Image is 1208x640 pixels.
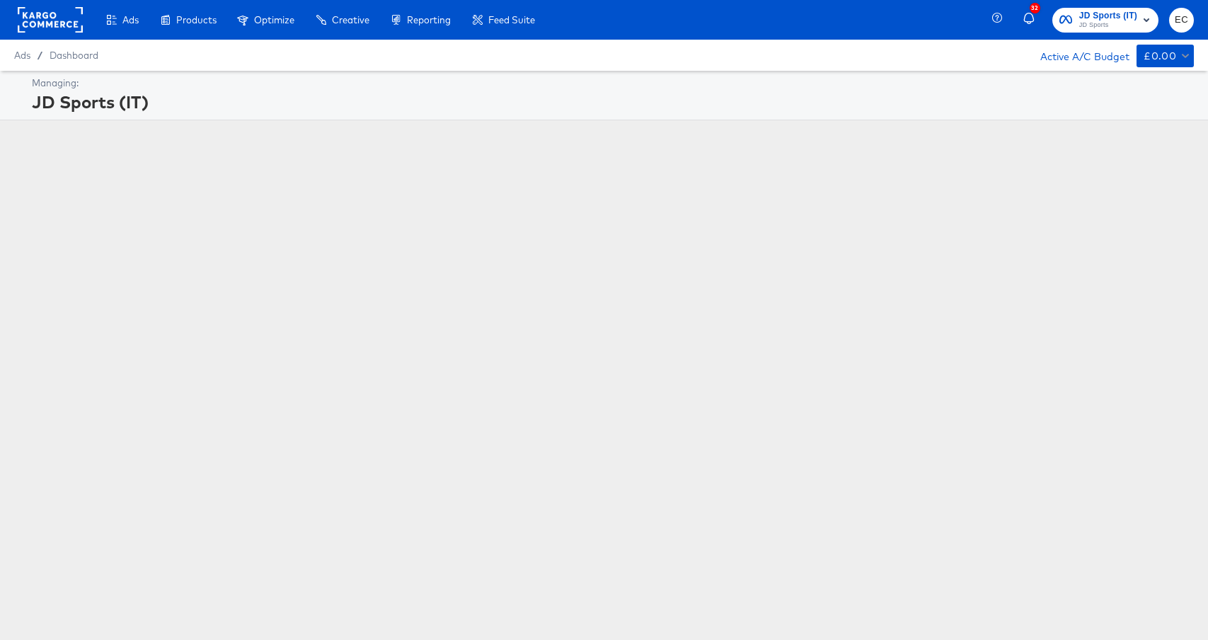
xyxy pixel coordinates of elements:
button: JD Sports (IT)JD Sports [1052,8,1158,33]
span: EC [1175,12,1188,28]
span: Feed Suite [488,14,535,25]
a: Dashboard [50,50,98,61]
span: / [30,50,50,61]
span: Optimize [254,14,294,25]
button: 32 [1021,6,1045,34]
div: Active A/C Budget [1025,45,1129,66]
div: £0.00 [1144,47,1176,65]
div: Managing: [32,76,1190,90]
button: £0.00 [1137,45,1194,67]
span: JD Sports [1079,20,1137,31]
span: JD Sports (IT) [1079,8,1137,23]
span: Creative [332,14,369,25]
span: Reporting [407,14,451,25]
span: Ads [122,14,139,25]
div: 32 [1030,3,1040,13]
span: Products [176,14,217,25]
button: EC [1169,8,1194,33]
span: Ads [14,50,30,61]
div: JD Sports (IT) [32,90,1190,114]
